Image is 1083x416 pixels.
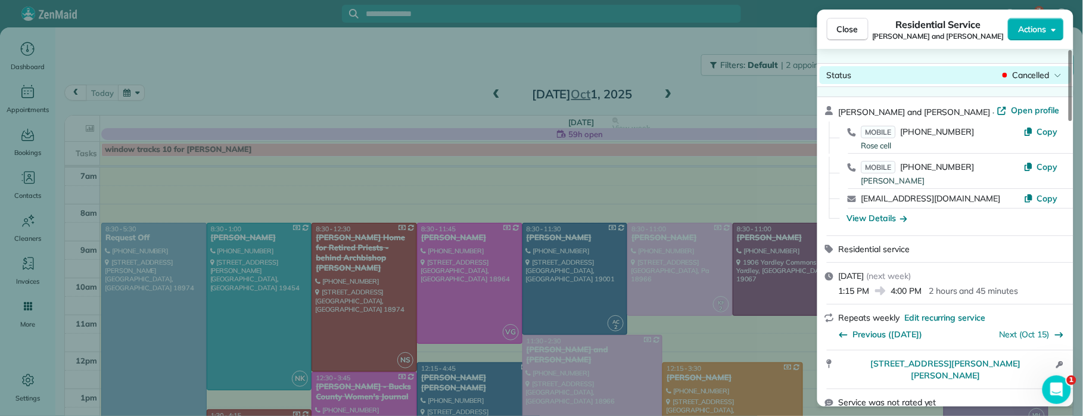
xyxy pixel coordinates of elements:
[861,161,974,173] a: MOBILE[PHONE_NUMBER]
[827,18,869,41] button: Close
[895,17,981,32] span: Residential Service
[1053,358,1066,372] button: Open access information
[872,32,1004,41] span: [PERSON_NAME] and [PERSON_NAME]
[853,328,922,340] span: Previous ([DATE])
[861,140,1024,152] div: Rose cell
[861,126,974,138] a: MOBILE[PHONE_NUMBER]
[867,271,911,281] span: ( next week )
[991,107,997,117] span: ·
[827,70,852,80] span: Status
[847,212,907,224] button: View Details
[1018,23,1047,35] span: Actions
[837,23,858,35] span: Close
[839,244,910,254] span: Residential service
[861,193,1001,204] a: [EMAIL_ADDRESS][DOMAIN_NAME]
[904,312,985,324] span: Edit recurring service
[839,312,900,323] span: Repeats weekly
[891,285,922,297] span: 4:00 PM
[901,162,974,172] span: [PHONE_NUMBER]
[839,328,922,340] button: Previous ([DATE])
[1024,161,1058,173] button: Copy
[839,285,870,297] span: 1:15 PM
[1000,329,1050,340] a: Next (Oct 15)
[1042,375,1071,404] iframe: Intercom live chat
[839,107,991,117] span: [PERSON_NAME] and [PERSON_NAME]
[1012,104,1060,116] span: Open profile
[1037,193,1058,204] span: Copy
[997,104,1060,116] a: Open profile
[901,126,974,137] span: [PHONE_NUMBER]
[839,396,936,408] span: Service was not rated yet
[861,161,896,173] span: MOBILE
[929,285,1018,297] p: 2 hours and 45 minutes
[1067,375,1076,385] span: 1
[861,126,896,138] span: MOBILE
[861,175,1024,187] div: [PERSON_NAME]
[839,358,1053,381] a: [STREET_ADDRESS][PERSON_NAME][PERSON_NAME]
[1000,328,1065,340] button: Next (Oct 15)
[839,271,864,281] span: [DATE]
[1024,193,1058,204] button: Copy
[1037,162,1058,172] span: Copy
[1037,126,1058,137] span: Copy
[1012,69,1050,81] span: Cancelled
[1024,126,1058,138] button: Copy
